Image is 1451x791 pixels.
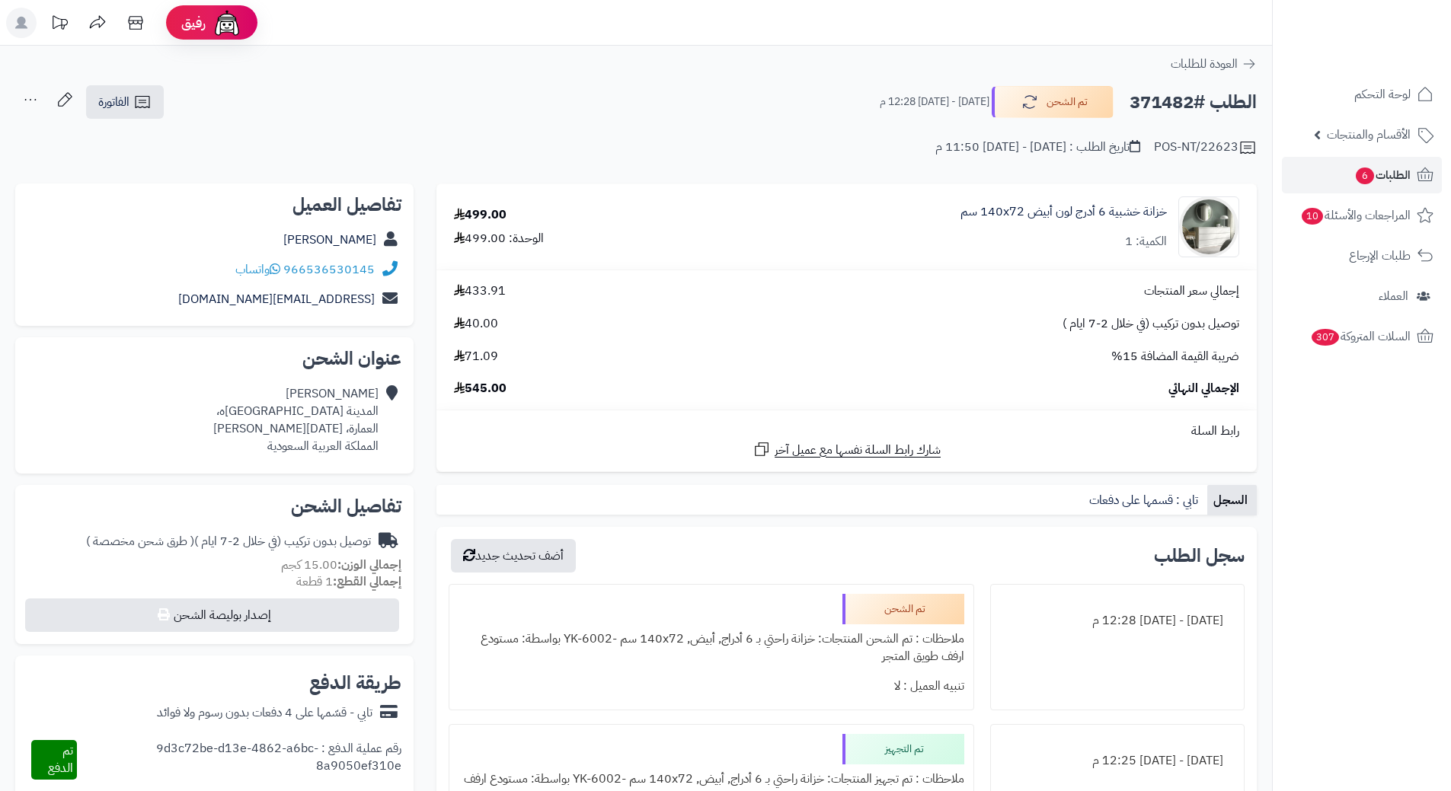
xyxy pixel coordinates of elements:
[309,674,401,692] h2: طريقة الدفع
[1171,55,1257,73] a: العودة للطلبات
[1282,76,1442,113] a: لوحة التحكم
[1179,196,1238,257] img: 1746709299-1702541934053-68567865785768-1000x1000-90x90.jpg
[333,573,401,591] strong: إجمالي القطع:
[25,598,399,632] button: إصدار بوليصة الشحن
[1379,285,1408,307] span: العملاء
[296,573,401,591] small: 1 قطعة
[281,556,401,574] small: 15.00 كجم
[753,440,941,459] a: شارك رابط السلة نفسها مع عميل آخر
[157,704,372,722] div: تابي - قسّمها على 4 دفعات بدون رسوم ولا فوائد
[775,442,941,459] span: شارك رابط السلة نفسها مع عميل آخر
[454,230,544,247] div: الوحدة: 499.00
[98,93,129,111] span: الفاتورة
[77,740,401,780] div: رقم عملية الدفع : 9d3c72be-d13e-4862-a6bc-8a9050ef310e
[27,196,401,214] h2: تفاصيل العميل
[1356,167,1374,184] span: 6
[86,533,371,550] div: توصيل بدون تركيب (في خلال 2-7 ايام )
[86,85,164,119] a: الفاتورة
[48,742,73,777] span: تم الدفع
[1282,278,1442,314] a: العملاء
[842,594,964,624] div: تم الشحن
[1282,238,1442,274] a: طلبات الإرجاع
[1144,282,1239,300] span: إجمالي سعر المنتجات
[1302,208,1323,225] span: 10
[283,260,375,279] a: 966536530145
[1154,547,1245,565] h3: سجل الطلب
[992,86,1114,118] button: تم الشحن
[1349,245,1411,266] span: طلبات الإرجاع
[1125,233,1167,250] div: الكمية: 1
[1282,197,1442,234] a: المراجعات والأسئلة10
[1300,205,1411,226] span: المراجعات والأسئلة
[1207,485,1257,515] a: السجل
[1130,87,1257,118] h2: الطلب #371482
[454,348,498,365] span: 71.09
[181,14,206,32] span: رفيق
[1154,139,1257,157] div: POS-NT/22623
[459,671,964,701] div: تنبيه العميل : لا
[235,260,280,279] a: واتساب
[27,349,401,368] h2: عنوان الشحن
[40,8,78,42] a: تحديثات المنصة
[86,532,194,550] span: ( طرق شحن مخصصة )
[454,380,507,397] span: 545.00
[459,624,964,671] div: ملاحظات : تم الشحن المنتجات: خزانة راحتي بـ 6 أدراج, أبيض, ‎140x72 سم‏ -YK-6002 بواسطة: مستودع ار...
[1347,43,1437,75] img: logo-2.png
[1063,315,1239,333] span: توصيل بدون تركيب (في خلال 2-7 ايام )
[1171,55,1238,73] span: العودة للطلبات
[1354,84,1411,105] span: لوحة التحكم
[880,94,989,110] small: [DATE] - [DATE] 12:28 م
[178,290,375,308] a: [EMAIL_ADDRESS][DOMAIN_NAME]
[842,734,964,764] div: تم التجهيز
[1083,485,1207,515] a: تابي : قسمها على دفعات
[27,497,401,515] h2: تفاصيل الشحن
[1000,746,1235,776] div: [DATE] - [DATE] 12:25 م
[1310,326,1411,347] span: السلات المتروكة
[935,139,1140,156] div: تاريخ الطلب : [DATE] - [DATE] 11:50 م
[451,539,576,573] button: أضف تحديث جديد
[1111,348,1239,365] span: ضريبة القيمة المضافة 15%
[443,423,1251,440] div: رابط السلة
[1354,164,1411,186] span: الطلبات
[283,231,376,249] a: [PERSON_NAME]
[1327,124,1411,145] span: الأقسام والمنتجات
[1282,318,1442,355] a: السلات المتروكة307
[212,8,242,38] img: ai-face.png
[454,206,507,224] div: 499.00
[1168,380,1239,397] span: الإجمالي النهائي
[960,203,1167,221] a: خزانة خشبية 6 أدرج لون أبيض 140x72 سم
[454,282,506,300] span: 433.91
[213,385,379,455] div: [PERSON_NAME] المدينة [GEOGRAPHIC_DATA]ه، العمارة، [DATE][PERSON_NAME] المملكة العربية السعودية
[1282,157,1442,193] a: الطلبات6
[454,315,498,333] span: 40.00
[337,556,401,574] strong: إجمالي الوزن:
[1000,606,1235,636] div: [DATE] - [DATE] 12:28 م
[1312,329,1339,346] span: 307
